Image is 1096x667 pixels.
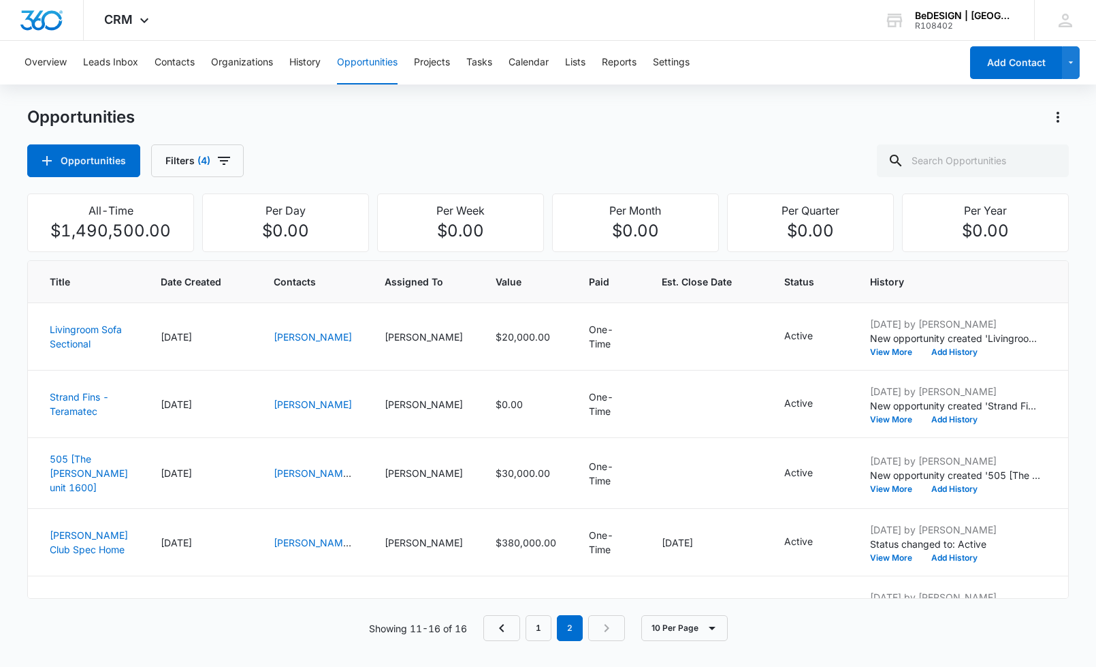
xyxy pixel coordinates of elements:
p: Active [784,396,813,410]
p: Per Week [386,202,535,219]
p: $0.00 [911,219,1060,243]
button: 10 Per Page [641,615,728,641]
p: $0.00 [736,219,885,243]
p: $0.00 [386,219,535,243]
span: Contacts [274,275,352,289]
button: Tasks [466,41,492,84]
a: [PERSON_NAME] Club Spec Home [50,529,128,555]
a: Previous Page [483,615,520,641]
a: [PERSON_NAME] [274,331,352,343]
em: 2 [557,615,583,641]
button: Add History [922,485,987,493]
p: [DATE] by [PERSON_NAME] [870,590,1040,604]
a: Strand Fins - Teramatec [50,391,109,417]
button: Add History [922,348,987,356]
a: [PERSON_NAME] Design & Build [274,537,352,563]
input: Search Opportunities [877,144,1069,177]
td: One-Time [573,509,645,576]
p: Showing 11-16 of 16 [369,621,467,636]
td: One-Time [573,371,645,438]
span: Paid [589,275,609,289]
span: History [870,275,1040,289]
p: New opportunity created '505 [The [PERSON_NAME] unit 1600]'. [870,468,1040,482]
p: $0.00 [211,219,360,243]
a: [PERSON_NAME] Jacks Bay [50,597,128,623]
div: - - Select to Edit Field [784,328,837,345]
p: Per Quarter [736,202,885,219]
button: View More [870,485,922,493]
p: Active [784,328,813,343]
h1: Opportunities [27,107,135,127]
div: account id [915,21,1014,31]
td: One-Time [573,303,645,371]
span: Value [496,275,536,289]
span: [DATE] [161,467,192,479]
button: View More [870,554,922,562]
td: One-Time [573,576,645,644]
span: [DATE] [662,537,693,548]
button: Opportunities [337,41,398,84]
span: Date Created [161,275,221,289]
p: $0.00 [561,219,710,243]
p: Per Year [911,202,1060,219]
div: - - Select to Edit Field [784,465,837,482]
td: One-Time [573,438,645,509]
button: Actions [1047,106,1069,128]
span: Est. Close Date [662,275,732,289]
div: - - Select to Edit Field [784,396,837,412]
a: 505 [The [PERSON_NAME] unit 1600] [50,453,128,493]
p: All-Time [36,202,185,219]
p: New opportunity created 'Livingroom Sofa Sectional '. [870,331,1040,345]
a: [PERSON_NAME] [274,399,352,410]
button: Leads Inbox [83,41,138,84]
p: Per Day [211,202,360,219]
button: View More [870,416,922,424]
p: [DATE] by [PERSON_NAME] [870,317,1040,331]
a: Livingroom Sofa Sectional [50,324,122,350]
p: Active [784,534,813,548]
p: Per Month [561,202,710,219]
button: Opportunities [27,144,140,177]
p: [DATE] by [PERSON_NAME] [870,384,1040,399]
p: [DATE] by [PERSON_NAME] [870,523,1040,537]
nav: Pagination [483,615,625,641]
span: (4) [197,156,210,166]
p: Status changed to: Active [870,537,1040,551]
span: $30,000.00 [496,467,550,479]
button: View More [870,348,922,356]
span: CRM [104,12,133,27]
button: Add Contact [970,46,1062,79]
button: Projects [414,41,450,84]
p: New opportunity created 'Strand Fins - [GEOGRAPHIC_DATA]'. [870,399,1040,413]
span: Title [50,275,108,289]
span: $0.00 [496,399,523,410]
button: Filters(4) [151,144,244,177]
button: Lists [565,41,585,84]
button: Calendar [509,41,549,84]
div: [PERSON_NAME] [385,330,463,344]
button: Organizations [211,41,273,84]
button: History [289,41,321,84]
button: Reports [602,41,636,84]
a: [PERSON_NAME] U Design Collective [274,467,352,508]
div: account name [915,10,1014,21]
span: Assigned To [385,275,463,289]
p: $1,490,500.00 [36,219,185,243]
span: [DATE] [161,399,192,410]
div: [PERSON_NAME] [385,466,463,480]
button: Overview [25,41,67,84]
button: Contacts [155,41,195,84]
div: [PERSON_NAME] [385,397,463,412]
a: Page 1 [526,615,551,641]
span: [DATE] [161,331,192,343]
p: Active [784,465,813,480]
span: $20,000.00 [496,331,550,343]
button: Settings [653,41,690,84]
span: Status [784,275,837,289]
span: [DATE] [161,537,192,548]
div: [PERSON_NAME] [385,536,463,550]
span: $380,000.00 [496,537,556,548]
p: [DATE] by [PERSON_NAME] [870,454,1040,468]
button: Add History [922,554,987,562]
div: - - Select to Edit Field [784,534,837,550]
